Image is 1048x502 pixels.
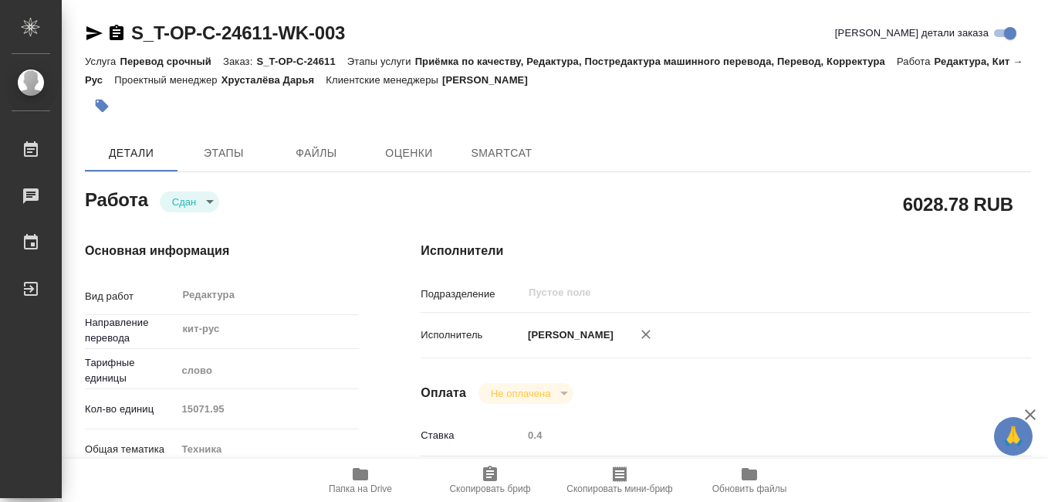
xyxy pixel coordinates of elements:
[629,317,663,351] button: Удалить исполнителя
[478,383,573,404] div: Сдан
[425,459,555,502] button: Скопировать бриф
[486,387,555,400] button: Не оплачена
[167,195,201,209] button: Сдан
[114,74,221,86] p: Проектный менеджер
[421,327,522,343] p: Исполнитель
[85,56,120,67] p: Услуга
[85,89,119,123] button: Добавить тэг
[421,242,1031,260] h4: Исполнители
[835,25,989,41] span: [PERSON_NAME] детали заказа
[372,144,446,163] span: Оценки
[555,459,685,502] button: Скопировать мини-бриф
[131,22,345,43] a: S_T-OP-C-24611-WK-003
[279,144,353,163] span: Файлы
[442,74,539,86] p: [PERSON_NAME]
[120,56,223,67] p: Перевод срочный
[712,483,787,494] span: Обновить файлы
[421,428,522,443] p: Ставка
[421,384,466,402] h4: Оплата
[296,459,425,502] button: Папка на Drive
[465,144,539,163] span: SmartCat
[176,358,359,384] div: слово
[415,56,897,67] p: Приёмка по качеству, Редактура, Постредактура машинного перевода, Перевод, Корректура
[85,289,176,304] p: Вид работ
[107,24,126,42] button: Скопировать ссылку
[449,483,530,494] span: Скопировать бриф
[256,56,347,67] p: S_T-OP-C-24611
[329,483,392,494] span: Папка на Drive
[94,144,168,163] span: Детали
[221,74,326,86] p: Хрусталёва Дарья
[85,442,176,457] p: Общая тематика
[176,436,359,463] div: Техника
[527,283,944,302] input: Пустое поле
[85,355,176,386] p: Тарифные единицы
[85,402,176,417] p: Кол-во единиц
[994,417,1033,456] button: 🙏
[1000,420,1026,453] span: 🙏
[347,56,415,67] p: Этапы услуги
[85,315,176,346] p: Направление перевода
[522,327,614,343] p: [PERSON_NAME]
[566,483,672,494] span: Скопировать мини-бриф
[187,144,261,163] span: Этапы
[176,398,359,420] input: Пустое поле
[85,242,359,260] h4: Основная информация
[421,287,522,302] p: Подразделение
[326,74,442,86] p: Клиентские менеджеры
[85,185,148,212] h2: Работа
[85,24,103,42] button: Скопировать ссылку для ЯМессенджера
[223,56,256,67] p: Заказ:
[685,459,814,502] button: Обновить файлы
[522,424,980,446] input: Пустое поле
[897,56,935,67] p: Работа
[160,192,219,212] div: Сдан
[903,191,1013,217] h2: 6028.78 RUB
